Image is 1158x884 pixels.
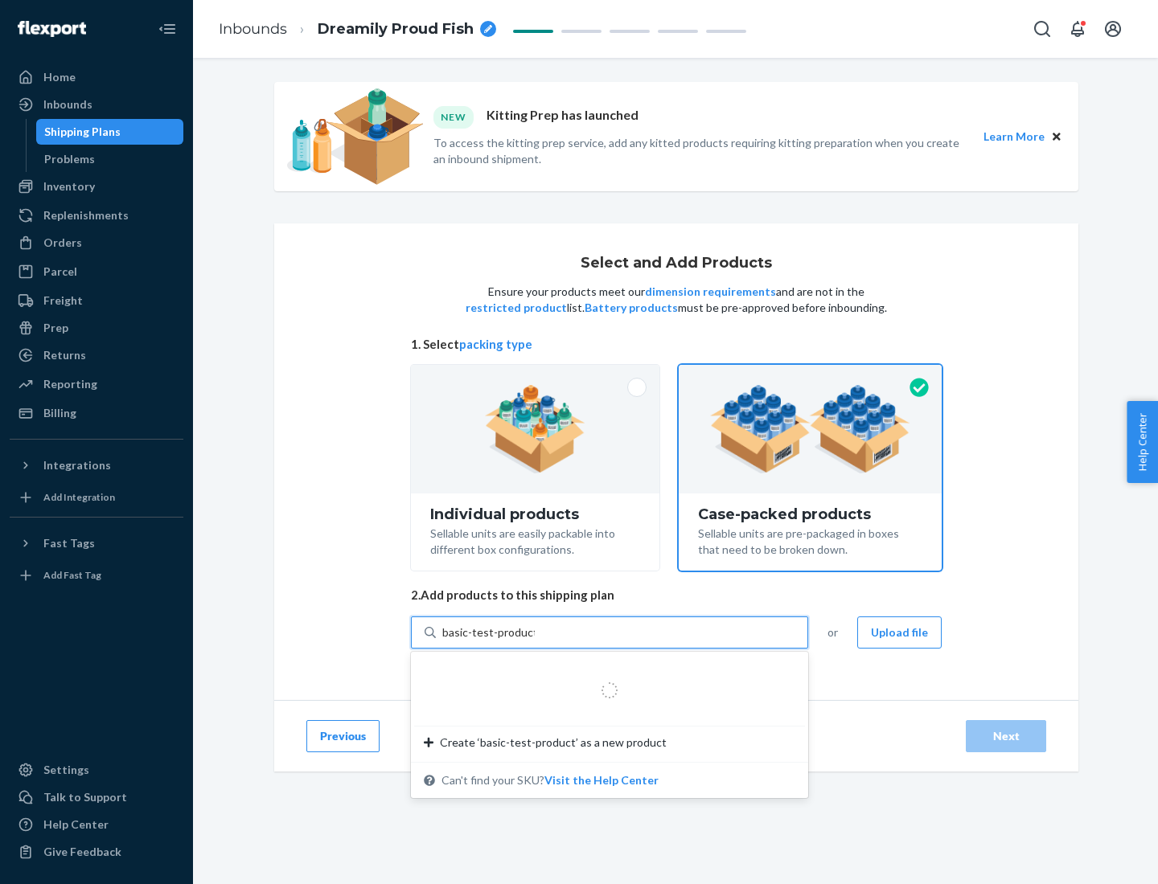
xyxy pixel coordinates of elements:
[36,146,184,172] a: Problems
[10,400,183,426] a: Billing
[966,720,1046,752] button: Next
[219,20,287,38] a: Inbounds
[10,784,183,810] a: Talk to Support
[44,151,95,167] div: Problems
[306,720,380,752] button: Previous
[43,320,68,336] div: Prep
[487,106,639,128] p: Kitting Prep has launched
[440,735,667,751] span: Create ‘basic-test-product’ as a new product
[43,568,101,582] div: Add Fast Tag
[43,293,83,309] div: Freight
[979,728,1033,744] div: Next
[827,624,838,640] span: or
[544,772,659,788] button: Create ‘basic-test-product’ as a new productCan't find your SKU?
[43,207,129,223] div: Replenishments
[10,371,183,397] a: Reporting
[433,106,474,128] div: NEW
[43,762,89,778] div: Settings
[10,92,183,117] a: Inbounds
[43,844,121,860] div: Give Feedback
[1048,128,1066,145] button: Close
[43,816,109,833] div: Help Center
[43,347,86,363] div: Returns
[442,624,535,640] input: Create ‘basic-test-product’ as a new productCan't find your SKU?Visit the Help Center
[10,563,183,588] a: Add Fast Tag
[43,789,127,805] div: Talk to Support
[430,522,640,558] div: Sellable units are easily packable into different box configurations.
[433,135,969,167] p: To access the kitting prep service, add any kitted products requiring kitting preparation when yo...
[1061,13,1094,45] button: Open notifications
[43,96,92,113] div: Inbounds
[645,284,776,300] button: dimension requirements
[36,119,184,145] a: Shipping Plans
[43,235,82,251] div: Orders
[10,757,183,783] a: Settings
[983,128,1045,145] button: Learn More
[466,300,567,316] button: restricted product
[441,772,659,788] span: Can't find your SKU?
[1097,13,1129,45] button: Open account menu
[43,69,76,85] div: Home
[44,124,121,140] div: Shipping Plans
[698,522,922,558] div: Sellable units are pre-packaged in boxes that need to be broken down.
[10,230,183,256] a: Orders
[43,178,95,194] div: Inventory
[43,490,115,504] div: Add Integration
[43,535,95,551] div: Fast Tags
[10,174,183,199] a: Inventory
[10,452,183,478] button: Integrations
[43,264,77,280] div: Parcel
[10,64,183,90] a: Home
[1026,13,1058,45] button: Open Search Box
[10,315,183,341] a: Prep
[10,530,183,556] button: Fast Tags
[10,259,183,284] a: Parcel
[43,376,97,392] div: Reporting
[10,342,183,368] a: Returns
[10,485,183,510] a: Add Integration
[206,6,509,53] ol: breadcrumbs
[10,812,183,837] a: Help Center
[411,336,942,353] span: 1. Select
[10,839,183,865] button: Give Feedback
[485,385,585,473] img: individual-pack.facf35554cb0f1810c75b2bd6df2d64e.png
[585,300,678,316] button: Battery products
[857,616,942,649] button: Upload file
[430,506,640,522] div: Individual products
[10,288,183,313] a: Freight
[151,13,183,45] button: Close Navigation
[581,256,772,272] h1: Select and Add Products
[710,385,910,473] img: case-pack.59cecea509d18c883b923b81aeac6d0b.png
[459,336,532,353] button: packing type
[43,405,76,421] div: Billing
[18,21,86,37] img: Flexport logo
[1127,401,1158,483] button: Help Center
[698,506,922,522] div: Case-packed products
[10,203,183,228] a: Replenishments
[464,284,889,316] p: Ensure your products meet our and are not in the list. must be pre-approved before inbounding.
[318,19,474,40] span: Dreamily Proud Fish
[411,587,942,604] span: 2. Add products to this shipping plan
[43,457,111,473] div: Integrations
